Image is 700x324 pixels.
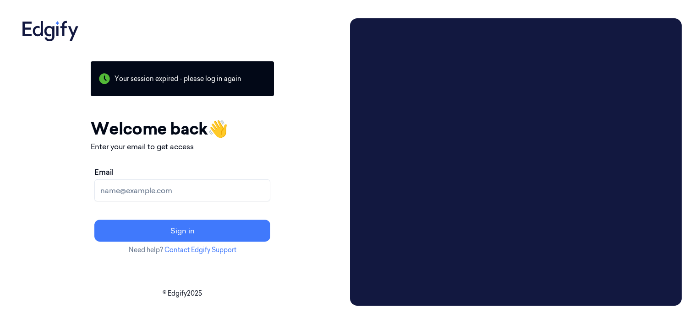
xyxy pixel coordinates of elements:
[164,246,236,254] a: Contact Edgify Support
[94,179,270,201] input: name@example.com
[94,220,270,242] button: Sign in
[91,61,274,96] div: Your session expired - please log in again
[18,289,346,298] p: © Edgify 2025
[91,116,274,141] h1: Welcome back 👋
[94,167,114,178] label: Email
[91,141,274,152] p: Enter your email to get access
[91,245,274,255] p: Need help?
